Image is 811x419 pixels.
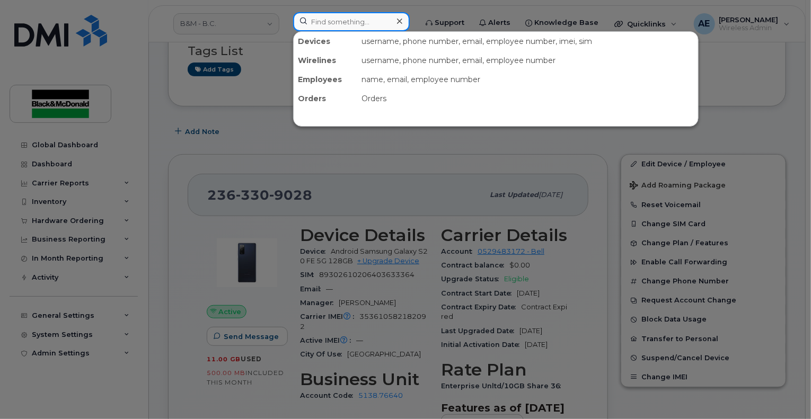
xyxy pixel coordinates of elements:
div: Wirelines [294,51,357,70]
div: username, phone number, email, employee number [357,51,698,70]
div: Devices [294,32,357,51]
div: Orders [294,89,357,108]
div: username, phone number, email, employee number, imei, sim [357,32,698,51]
div: Orders [357,89,698,108]
input: Find something... [293,12,410,31]
div: name, email, employee number [357,70,698,89]
div: Employees [294,70,357,89]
